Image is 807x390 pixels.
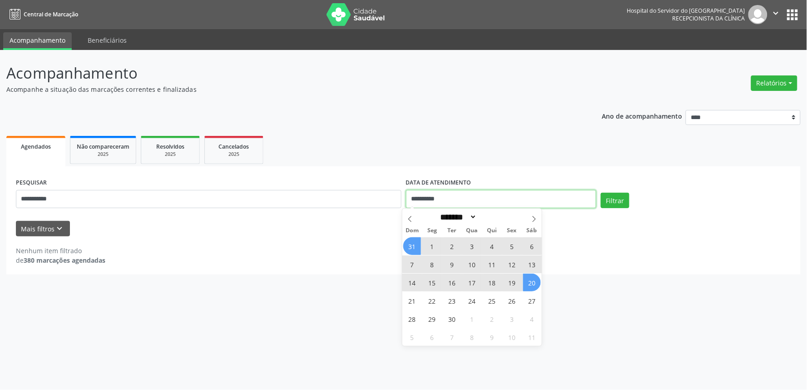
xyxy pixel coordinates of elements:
[483,255,501,273] span: Setembro 11, 2025
[601,193,629,208] button: Filtrar
[463,274,481,291] span: Setembro 17, 2025
[402,228,422,234] span: Dom
[483,274,501,291] span: Setembro 18, 2025
[523,274,541,291] span: Setembro 20, 2025
[463,292,481,310] span: Setembro 24, 2025
[24,256,105,265] strong: 380 marcações agendadas
[523,328,541,346] span: Outubro 11, 2025
[523,255,541,273] span: Setembro 13, 2025
[503,310,521,328] span: Outubro 3, 2025
[403,237,421,255] span: Agosto 31, 2025
[443,328,461,346] span: Outubro 7, 2025
[16,255,105,265] div: de
[16,221,70,237] button: Mais filtroskeyboard_arrow_down
[523,237,541,255] span: Setembro 6, 2025
[748,5,767,24] img: img
[463,255,481,273] span: Setembro 10, 2025
[6,7,78,22] a: Central de Marcação
[443,274,461,291] span: Setembro 16, 2025
[423,255,441,273] span: Setembro 8, 2025
[16,246,105,255] div: Nenhum item filtrado
[463,237,481,255] span: Setembro 3, 2025
[443,237,461,255] span: Setembro 2, 2025
[483,237,501,255] span: Setembro 4, 2025
[423,310,441,328] span: Setembro 29, 2025
[503,328,521,346] span: Outubro 10, 2025
[627,7,745,15] div: Hospital do Servidor do [GEOGRAPHIC_DATA]
[523,310,541,328] span: Outubro 4, 2025
[403,292,421,310] span: Setembro 21, 2025
[437,212,477,222] select: Month
[483,328,501,346] span: Outubro 9, 2025
[403,255,421,273] span: Setembro 7, 2025
[443,255,461,273] span: Setembro 9, 2025
[767,5,785,24] button: 
[482,228,502,234] span: Qui
[463,310,481,328] span: Outubro 1, 2025
[477,212,507,222] input: Year
[423,292,441,310] span: Setembro 22, 2025
[403,310,421,328] span: Setembro 28, 2025
[503,292,521,310] span: Setembro 26, 2025
[211,151,257,158] div: 2025
[785,7,801,23] button: apps
[423,328,441,346] span: Outubro 6, 2025
[148,151,193,158] div: 2025
[219,143,249,150] span: Cancelados
[771,8,781,18] i: 
[503,274,521,291] span: Setembro 19, 2025
[522,228,542,234] span: Sáb
[6,62,562,85] p: Acompanhamento
[602,110,683,121] p: Ano de acompanhamento
[21,143,51,150] span: Agendados
[463,328,481,346] span: Outubro 8, 2025
[156,143,184,150] span: Resolvidos
[77,143,129,150] span: Não compareceram
[423,274,441,291] span: Setembro 15, 2025
[751,75,797,91] button: Relatórios
[406,176,471,190] label: DATA DE ATENDIMENTO
[443,292,461,310] span: Setembro 23, 2025
[55,224,65,234] i: keyboard_arrow_down
[442,228,462,234] span: Ter
[483,310,501,328] span: Outubro 2, 2025
[503,255,521,273] span: Setembro 12, 2025
[422,228,442,234] span: Seg
[502,228,522,234] span: Sex
[24,10,78,18] span: Central de Marcação
[523,292,541,310] span: Setembro 27, 2025
[77,151,129,158] div: 2025
[673,15,745,22] span: Recepcionista da clínica
[403,274,421,291] span: Setembro 14, 2025
[81,32,133,48] a: Beneficiários
[423,237,441,255] span: Setembro 1, 2025
[403,328,421,346] span: Outubro 5, 2025
[503,237,521,255] span: Setembro 5, 2025
[462,228,482,234] span: Qua
[443,310,461,328] span: Setembro 30, 2025
[6,85,562,94] p: Acompanhe a situação das marcações correntes e finalizadas
[483,292,501,310] span: Setembro 25, 2025
[3,32,72,50] a: Acompanhamento
[16,176,47,190] label: PESQUISAR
